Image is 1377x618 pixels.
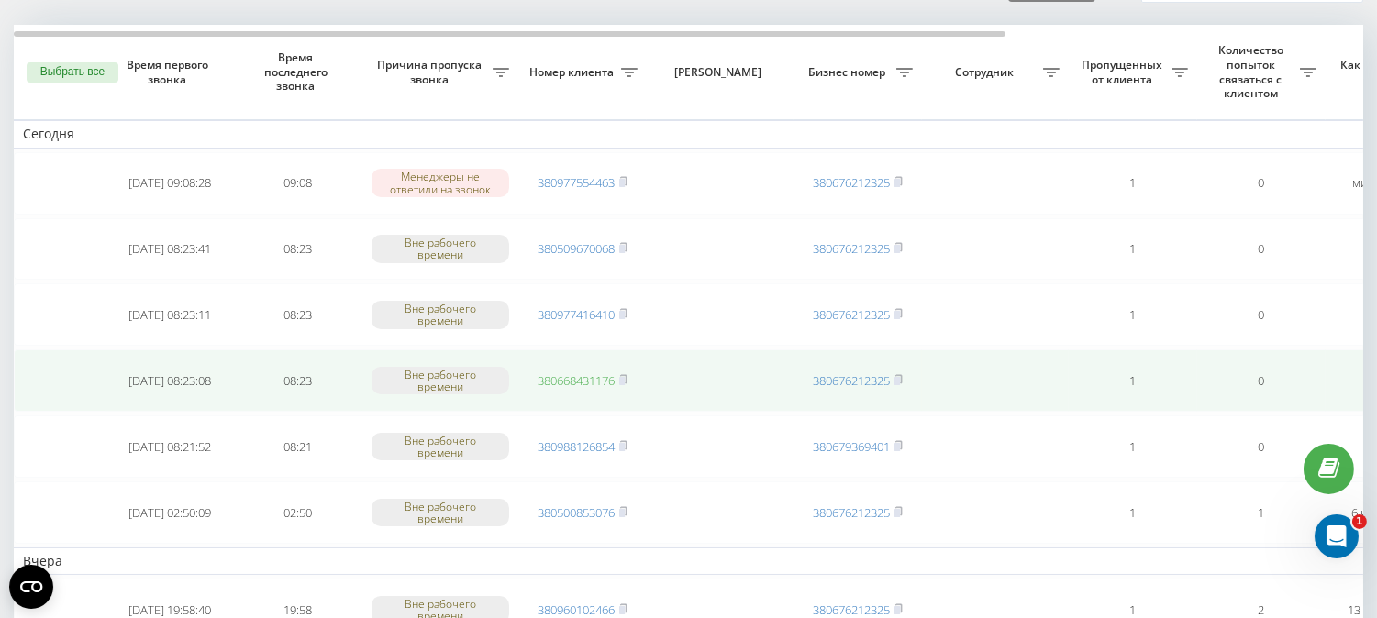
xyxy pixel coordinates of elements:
[1069,283,1197,346] td: 1
[1069,415,1197,478] td: 1
[1206,43,1300,100] span: Количество попыток связаться с клиентом
[813,372,890,389] a: 380676212325
[1069,218,1197,281] td: 1
[372,235,509,262] div: Вне рабочего времени
[372,499,509,526] div: Вне рабочего времени
[813,438,890,455] a: 380679369401
[372,433,509,460] div: Вне рабочего времени
[372,169,509,196] div: Менеджеры не ответили на звонок
[527,65,621,80] span: Номер клиента
[813,504,890,521] a: 380676212325
[1197,349,1326,412] td: 0
[9,565,53,609] button: Open CMP widget
[813,174,890,191] a: 380676212325
[813,240,890,257] a: 380676212325
[1069,481,1197,544] td: 1
[662,65,778,80] span: [PERSON_NAME]
[234,218,362,281] td: 08:23
[105,415,234,478] td: [DATE] 08:21:52
[372,301,509,328] div: Вне рабочего времени
[1197,152,1326,215] td: 0
[538,372,615,389] a: 380668431176
[372,367,509,394] div: Вне рабочего времени
[27,62,118,83] button: Выбрать все
[105,152,234,215] td: [DATE] 09:08:28
[1197,218,1326,281] td: 0
[234,349,362,412] td: 08:23
[234,152,362,215] td: 09:08
[105,218,234,281] td: [DATE] 08:23:41
[1078,58,1172,86] span: Пропущенных от клиента
[1069,349,1197,412] td: 1
[1197,481,1326,544] td: 1
[803,65,896,80] span: Бизнес номер
[538,438,615,455] a: 380988126854
[120,58,219,86] span: Время первого звонка
[813,601,890,618] a: 380676212325
[538,174,615,191] a: 380977554463
[931,65,1043,80] span: Сотрудник
[249,50,348,94] span: Время последнего звонка
[538,306,615,323] a: 380977416410
[538,504,615,521] a: 380500853076
[1352,514,1367,529] span: 1
[105,283,234,346] td: [DATE] 08:23:11
[538,601,615,618] a: 380960102466
[1315,514,1359,558] iframe: Intercom live chat
[813,306,890,323] a: 380676212325
[372,58,493,86] span: Причина пропуска звонка
[1197,415,1326,478] td: 0
[234,415,362,478] td: 08:21
[105,481,234,544] td: [DATE] 02:50:09
[105,349,234,412] td: [DATE] 08:23:08
[1197,283,1326,346] td: 0
[234,283,362,346] td: 08:23
[538,240,615,257] a: 380509670068
[1069,152,1197,215] td: 1
[234,481,362,544] td: 02:50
